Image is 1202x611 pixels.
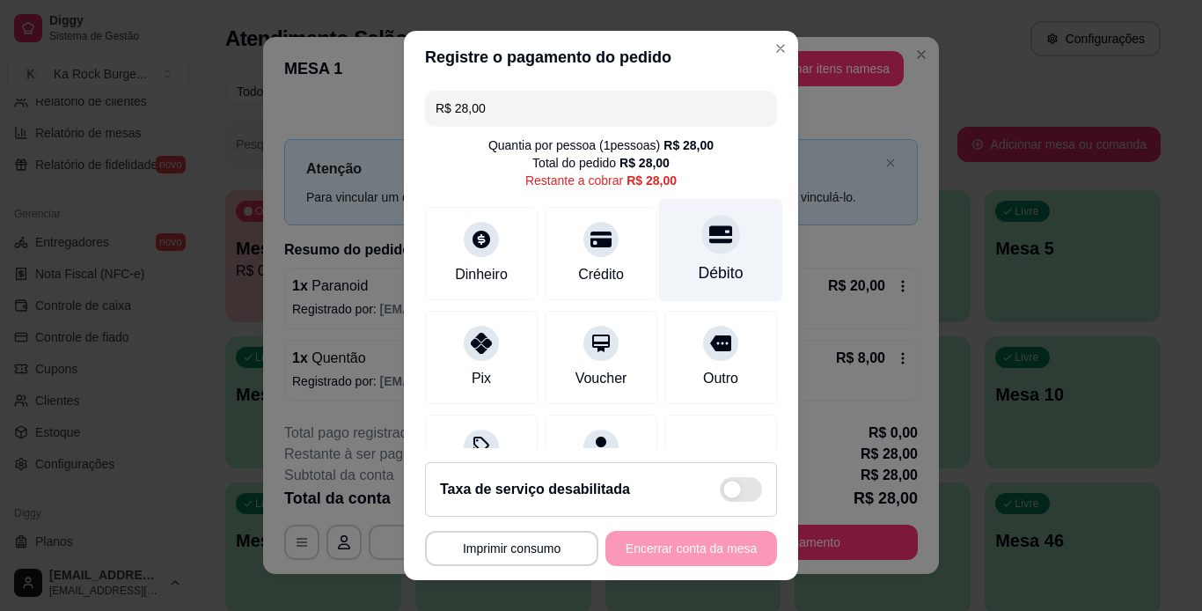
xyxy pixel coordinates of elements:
header: Registre o pagamento do pedido [404,31,798,84]
div: Crédito [578,264,624,285]
div: Dinheiro [455,264,508,285]
button: Close [766,34,795,63]
div: R$ 28,00 [619,154,670,172]
div: Total do pedido [532,154,670,172]
div: Pix [472,368,491,389]
div: Restante a cobrar [525,172,677,189]
div: R$ 28,00 [663,136,714,154]
button: Imprimir consumo [425,531,598,566]
h2: Taxa de serviço desabilitada [440,479,630,500]
div: Débito [699,261,744,284]
input: Ex.: hambúrguer de cordeiro [436,91,766,126]
div: Voucher [575,368,627,389]
div: Outro [703,368,738,389]
div: Quantia por pessoa ( 1 pessoas) [488,136,714,154]
div: R$ 28,00 [627,172,677,189]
